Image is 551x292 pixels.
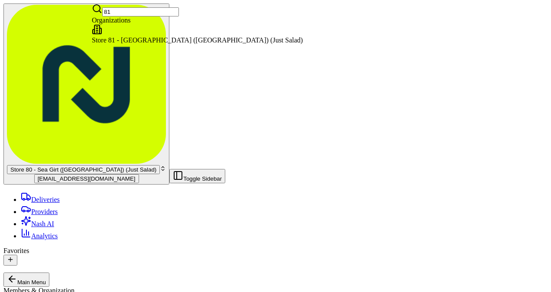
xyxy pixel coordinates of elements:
div: Suggestions [92,16,303,44]
span: Knowledge Base [17,125,66,134]
span: Providers [31,208,58,215]
button: Store 80 - Sea Girt ([GEOGRAPHIC_DATA]) (Just Salad)[EMAIL_ADDRESS][DOMAIN_NAME] [3,3,169,185]
a: 💻API Documentation [70,122,143,137]
div: Favorites [3,247,548,255]
div: Start new chat [29,82,142,91]
span: Analytics [31,232,58,240]
span: API Documentation [82,125,139,134]
span: Nash AI [31,220,54,227]
input: Search... [102,7,179,16]
button: Main Menu [3,273,49,287]
div: 📗 [9,126,16,133]
span: Pylon [86,146,105,153]
a: Powered byPylon [61,146,105,153]
span: Main Menu [17,279,46,286]
span: [EMAIL_ADDRESS][DOMAIN_NAME] [38,175,136,182]
img: 1736555255976-a54dd68f-1ca7-489b-9aae-adbdc363a1c4 [9,82,24,98]
a: 📗Knowledge Base [5,122,70,137]
img: Nash [9,8,26,26]
a: Analytics [21,232,58,240]
a: Nash AI [21,220,54,227]
p: Welcome 👋 [9,34,158,48]
input: Clear [23,55,143,65]
div: We're available if you need us! [29,91,110,98]
span: Store 80 - Sea Girt ([GEOGRAPHIC_DATA]) (Just Salad) [10,166,156,173]
a: Deliveries [21,196,60,203]
span: Deliveries [31,196,60,203]
button: Toggle Sidebar [169,169,225,183]
button: Start new chat [147,85,158,95]
button: Store 80 - Sea Girt ([GEOGRAPHIC_DATA]) (Just Salad) [7,165,160,174]
a: Providers [21,208,58,215]
span: Store 81 - [GEOGRAPHIC_DATA] ([GEOGRAPHIC_DATA]) (Just Salad) [92,36,303,44]
div: Organizations [92,16,303,24]
div: 💻 [73,126,80,133]
span: Toggle Sidebar [183,175,222,182]
button: [EMAIL_ADDRESS][DOMAIN_NAME] [34,174,139,183]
